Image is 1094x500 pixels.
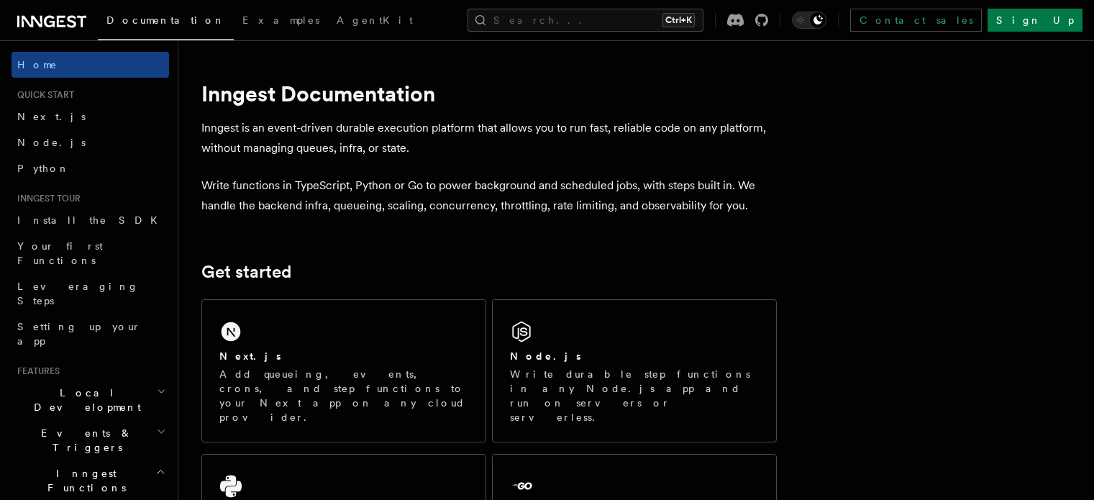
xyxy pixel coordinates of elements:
[12,365,60,377] span: Features
[12,89,74,101] span: Quick start
[662,13,695,27] kbd: Ctrl+K
[17,137,86,148] span: Node.js
[17,240,103,266] span: Your first Functions
[242,14,319,26] span: Examples
[492,299,777,442] a: Node.jsWrite durable step functions in any Node.js app and run on servers or serverless.
[988,9,1082,32] a: Sign Up
[17,111,86,122] span: Next.js
[219,349,281,363] h2: Next.js
[17,163,70,174] span: Python
[510,367,759,424] p: Write durable step functions in any Node.js app and run on servers or serverless.
[12,420,169,460] button: Events & Triggers
[12,273,169,314] a: Leveraging Steps
[12,233,169,273] a: Your first Functions
[510,349,581,363] h2: Node.js
[12,380,169,420] button: Local Development
[850,9,982,32] a: Contact sales
[12,386,157,414] span: Local Development
[201,118,777,158] p: Inngest is an event-driven durable execution platform that allows you to run fast, reliable code ...
[12,314,169,354] a: Setting up your app
[12,129,169,155] a: Node.js
[12,104,169,129] a: Next.js
[201,176,777,216] p: Write functions in TypeScript, Python or Go to power background and scheduled jobs, with steps bu...
[98,4,234,40] a: Documentation
[201,299,486,442] a: Next.jsAdd queueing, events, crons, and step functions to your Next app on any cloud provider.
[792,12,826,29] button: Toggle dark mode
[12,155,169,181] a: Python
[468,9,703,32] button: Search...Ctrl+K
[201,81,777,106] h1: Inngest Documentation
[106,14,225,26] span: Documentation
[12,52,169,78] a: Home
[219,367,468,424] p: Add queueing, events, crons, and step functions to your Next app on any cloud provider.
[328,4,421,39] a: AgentKit
[12,193,81,204] span: Inngest tour
[17,58,58,72] span: Home
[337,14,413,26] span: AgentKit
[17,281,139,306] span: Leveraging Steps
[12,466,155,495] span: Inngest Functions
[201,262,291,282] a: Get started
[17,321,141,347] span: Setting up your app
[234,4,328,39] a: Examples
[17,214,166,226] span: Install the SDK
[12,207,169,233] a: Install the SDK
[12,426,157,455] span: Events & Triggers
